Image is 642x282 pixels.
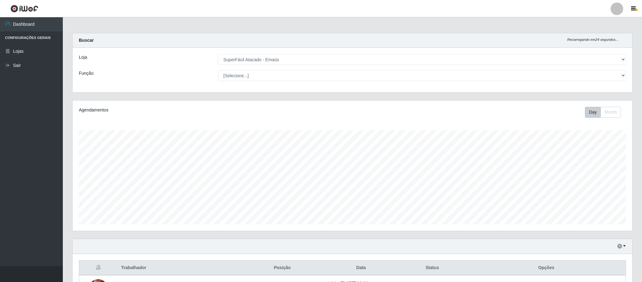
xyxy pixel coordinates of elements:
div: Toolbar with button groups [585,107,626,118]
label: Loja [79,54,87,61]
button: Day [585,107,601,118]
label: Função [79,70,94,77]
th: Opções [467,261,626,275]
i: Recarregando em 24 segundos... [567,38,618,41]
strong: Buscar [79,38,94,43]
img: CoreUI Logo [10,5,38,13]
th: Posição [240,261,324,275]
th: Status [398,261,467,275]
button: Month [601,107,621,118]
div: First group [585,107,621,118]
th: Trabalhador [117,261,240,275]
th: Data [324,261,398,275]
div: Agendamentos [79,107,301,113]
